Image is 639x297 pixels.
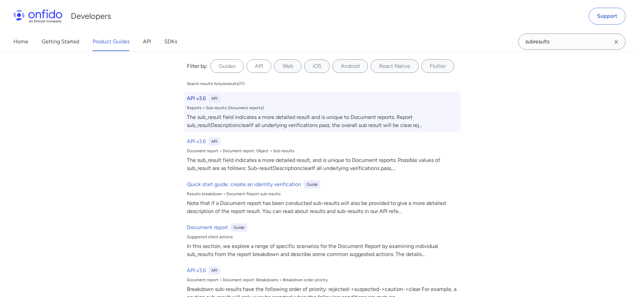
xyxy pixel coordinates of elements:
label: API [247,59,271,73]
svg: Clear search field button [612,38,620,46]
div: Filter by: [187,62,208,70]
div: Note that if a Document report has been conducted sub-results will also be provided to give a mor... [187,199,458,215]
div: Reports > Sub results (Document reports) [187,105,458,111]
div: API [209,94,220,102]
h6: API v3.6 [187,94,206,102]
label: React Native [371,59,419,73]
div: Guide [231,223,247,231]
div: In this section, we explore a range of specific scenarios for the Document Report by examining in... [187,242,458,258]
div: The sub_result field indicates a more detailed result, and is unique to Document reports. Possibl... [187,156,458,172]
label: iOS [304,59,330,73]
div: Document report > Document report: Object > Sub-results [187,148,458,154]
div: API [209,266,220,274]
div: Guide [304,180,320,188]
a: Product Guides [93,32,129,51]
a: Home [13,32,28,51]
a: Document reportGuideSuggested client actionsIn this section, we explore a range of specific scena... [184,221,461,261]
input: Onfido search input field [518,34,626,50]
label: Android [332,59,368,73]
a: API [143,32,151,51]
h6: Quick start guide: create an identity verification [187,180,301,188]
img: Onfido Logo [13,9,62,23]
a: Quick start guide: create an identity verificationGuideResults breakdown > Document Report sub re... [184,178,461,218]
a: API v3.6APIDocument report > Document report: Object > Sub-resultsThe sub_result field indicates ... [184,135,461,175]
h6: API v3.6 [187,137,206,145]
label: Guides [210,59,244,73]
a: API v3.6APIReports > Sub results (Document reports)The sub_result field indicates a more detailed... [184,92,461,132]
h1: Developers [71,11,111,22]
div: API [209,137,220,145]
a: Getting Started [42,32,79,51]
div: Search results for subresults ( 11 ) [187,81,245,86]
a: SDKs [164,32,177,51]
div: Document report > Document report: Breakdowns > Breakdown order priority [187,277,458,283]
a: Support [589,8,626,25]
h6: Document report [187,223,228,231]
div: The sub_result field indicates a more detailed result and is unique to Document reports. Report s... [187,113,458,129]
div: Results breakdown > Document Report sub results [187,191,458,197]
h6: API v3.6 [187,266,206,274]
label: Flutter [421,59,454,73]
label: Web [274,59,302,73]
div: Suggested client actions [187,234,458,240]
